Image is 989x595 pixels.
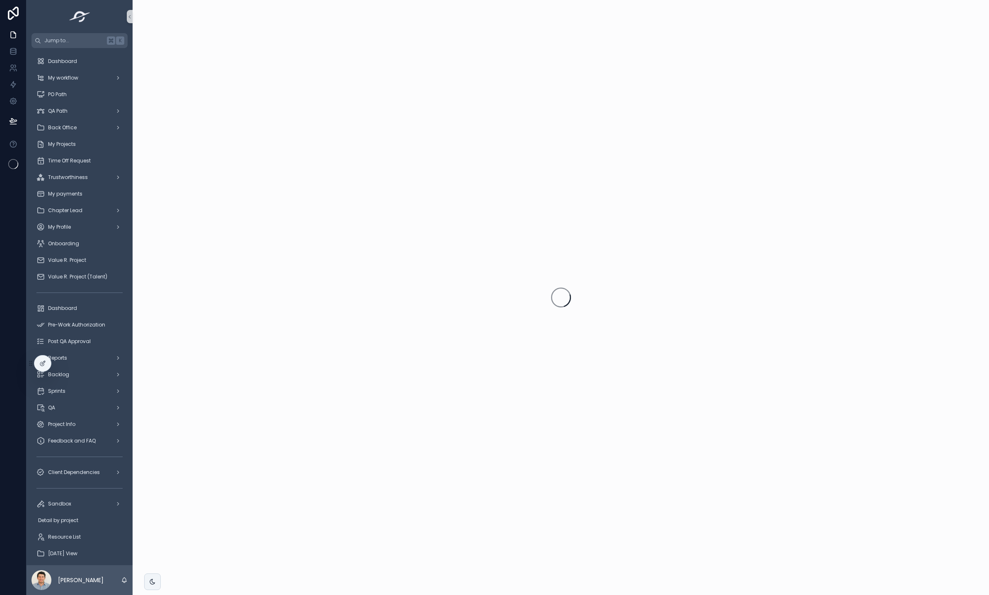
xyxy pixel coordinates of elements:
[48,174,88,181] span: Trustworthiness
[31,301,128,316] a: Dashboard
[31,54,128,69] a: Dashboard
[48,469,100,476] span: Client Dependencies
[48,124,77,131] span: Back Office
[48,534,81,540] span: Resource List
[58,576,104,584] p: [PERSON_NAME]
[31,530,128,544] a: Resource List
[31,400,128,415] a: QA
[48,207,82,214] span: Chapter Lead
[48,75,78,81] span: My workflow
[31,137,128,152] a: My Projects
[48,91,67,98] span: PO Path
[48,322,105,328] span: Pre-Work Authorization
[48,141,76,148] span: My Projects
[31,269,128,284] a: Value R. Project (Talent)
[31,203,128,218] a: Chapter Lead
[31,236,128,251] a: Onboarding
[48,421,75,428] span: Project Info
[31,496,128,511] a: Sandbox
[48,224,71,230] span: My Profile
[48,388,65,394] span: Sprints
[31,417,128,432] a: Project Info
[48,108,68,114] span: QA Path
[31,87,128,102] a: PO Path
[31,33,128,48] button: Jump to...K
[27,48,133,565] div: scrollable content
[31,253,128,268] a: Value R. Project
[117,37,123,44] span: K
[48,550,77,557] span: [DATE] View
[48,273,107,280] span: Value R. Project (Talent)
[48,157,91,164] span: Time Off Request
[31,513,128,528] a: Detail by project
[31,170,128,185] a: Trustworthiness
[31,70,128,85] a: My workflow
[48,58,77,65] span: Dashboard
[31,546,128,561] a: [DATE] View
[31,317,128,332] a: Pre-Work Authorization
[31,104,128,119] a: QA Path
[31,465,128,480] a: Client Dependencies
[31,384,128,399] a: Sprints
[31,433,128,448] a: Feedback and FAQ
[48,191,82,197] span: My payments
[31,367,128,382] a: Backlog
[48,305,77,312] span: Dashboard
[44,37,104,44] span: Jump to...
[31,220,128,235] a: My Profile
[31,120,128,135] a: Back Office
[48,240,79,247] span: Onboarding
[31,153,128,168] a: Time Off Request
[48,355,67,361] span: Reports
[31,351,128,365] a: Reports
[48,501,71,507] span: Sandbox
[31,334,128,349] a: Post QA Approval
[38,517,78,524] span: Detail by project
[48,438,96,444] span: Feedback and FAQ
[31,186,128,201] a: My payments
[48,257,86,264] span: Value R. Project
[48,404,55,411] span: QA
[48,338,91,345] span: Post QA Approval
[48,371,69,378] span: Backlog
[67,10,93,23] img: App logo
